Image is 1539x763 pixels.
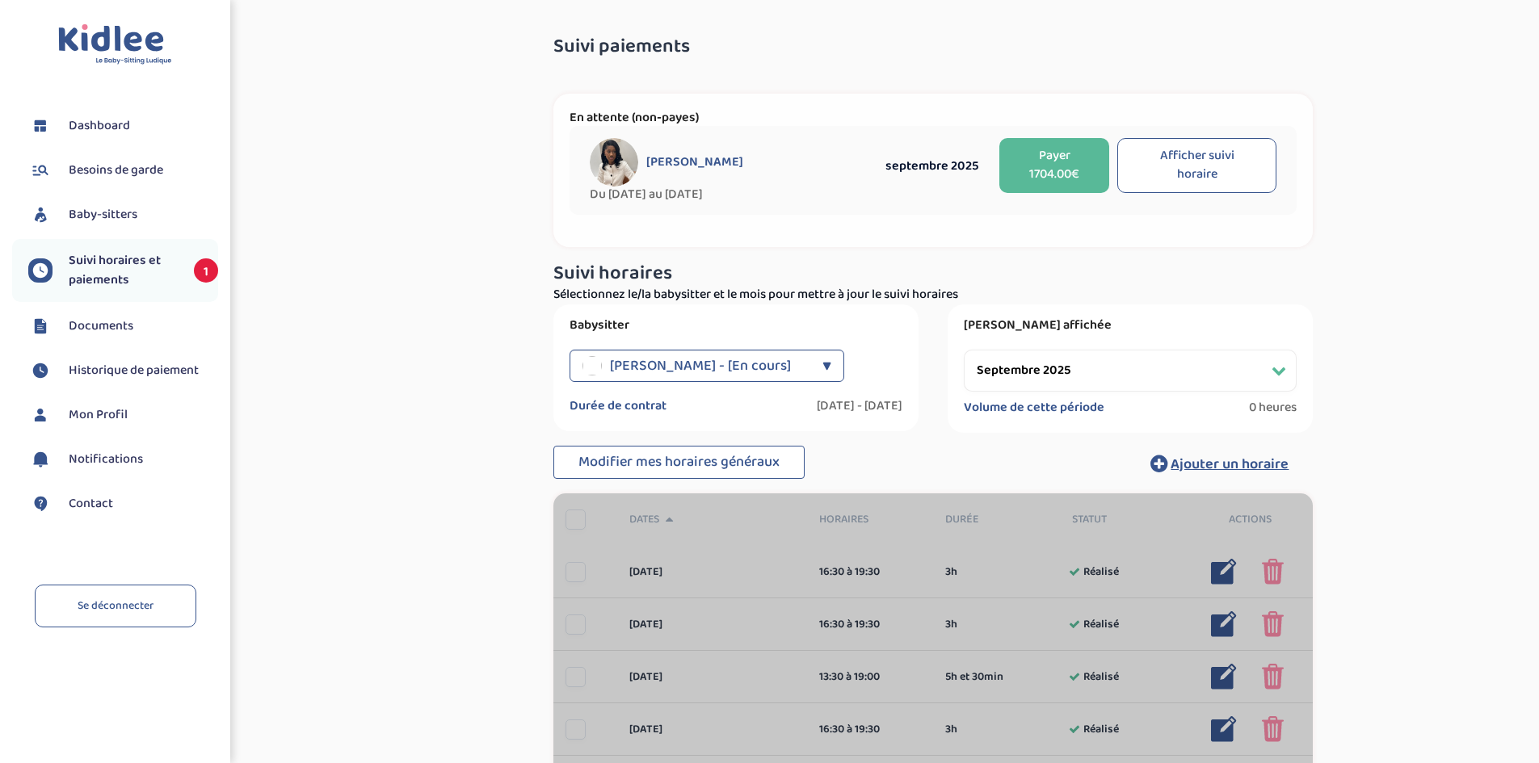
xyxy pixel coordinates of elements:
span: Documents [69,317,133,336]
div: septembre 2025 [873,156,991,176]
button: Ajouter un horaire [1126,446,1313,481]
img: documents.svg [28,314,53,338]
span: Historique de paiement [69,361,199,380]
img: suivihoraire.svg [28,258,53,283]
img: babysitters.svg [28,203,53,227]
span: Suivi paiements [553,36,690,57]
button: Modifier mes horaires généraux [553,446,805,480]
button: Payer 1704.00€ [999,138,1109,193]
a: Besoins de garde [28,158,218,182]
a: Mon Profil [28,403,218,427]
a: Baby-sitters [28,203,218,227]
a: Se déconnecter [35,585,196,627]
h3: Suivi horaires [553,263,1313,284]
span: [PERSON_NAME] [646,154,743,170]
span: Modifier mes horaires généraux [578,451,780,473]
span: Suivi horaires et paiements [69,251,178,290]
img: suivihoraire.svg [28,358,53,383]
span: Notifications [69,450,143,469]
img: avatar [590,138,638,187]
label: Durée de contrat [570,398,666,414]
a: Contact [28,492,218,516]
p: Sélectionnez le/la babysitter et le mois pour mettre à jour le suivi horaires [553,285,1313,304]
a: Suivi horaires et paiements 1 [28,251,218,290]
span: Du [DATE] au [DATE] [590,187,873,203]
span: 0 heures [1249,400,1297,416]
a: Historique de paiement [28,358,218,383]
img: notification.svg [28,447,53,472]
span: Contact [69,494,113,514]
img: dashboard.svg [28,114,53,138]
img: profil.svg [28,403,53,427]
span: Dashboard [69,116,130,136]
span: Besoins de garde [69,161,163,180]
label: [PERSON_NAME] affichée [964,317,1297,333]
span: Mon Profil [69,405,128,425]
a: Documents [28,314,218,338]
label: [DATE] - [DATE] [817,398,902,414]
span: [PERSON_NAME] - [En cours] [610,350,791,382]
button: Afficher suivi horaire [1117,138,1276,193]
span: Ajouter un horaire [1171,453,1289,476]
img: contact.svg [28,492,53,516]
label: Babysitter [570,317,902,333]
a: Dashboard [28,114,218,138]
img: besoin.svg [28,158,53,182]
p: En attente (non-payes) [570,110,1297,126]
span: Baby-sitters [69,205,137,224]
label: Volume de cette période [964,400,1104,416]
div: ▼ [822,350,831,382]
img: logo.svg [58,24,172,65]
a: Notifications [28,447,218,472]
span: 1 [194,258,218,283]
